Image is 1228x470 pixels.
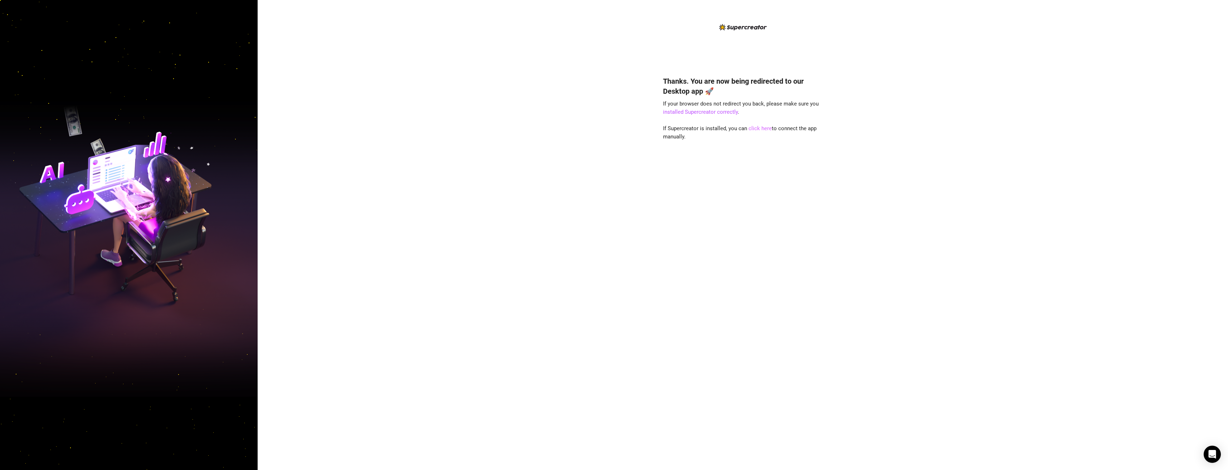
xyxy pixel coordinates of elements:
[1204,446,1221,463] div: Open Intercom Messenger
[719,24,767,30] img: logo-BBDzfeDw.svg
[663,109,738,115] a: installed Supercreator correctly
[663,76,823,96] h4: Thanks. You are now being redirected to our Desktop app 🚀
[663,101,819,116] span: If your browser does not redirect you back, please make sure you .
[663,125,817,140] span: If Supercreator is installed, you can to connect the app manually.
[749,125,772,132] a: click here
